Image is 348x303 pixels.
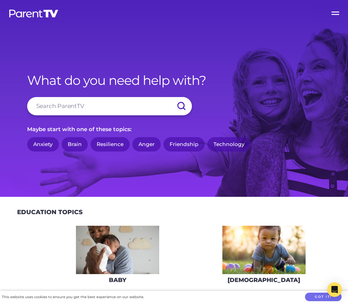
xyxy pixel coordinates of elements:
[27,73,321,88] h1: What do you need help with?
[76,226,159,274] img: AdobeStock_144860523-275x160.jpeg
[27,124,321,134] p: Maybe start with one of these topics:
[76,225,160,288] a: Baby
[163,137,205,151] a: Friendship
[27,97,192,115] input: Search ParentTV
[207,137,251,151] a: Technology
[91,137,130,151] a: Resilience
[170,97,192,115] input: Submit
[327,282,342,297] div: Open Intercom Messenger
[222,226,306,274] img: iStock-620709410-275x160.jpg
[62,137,88,151] a: Brain
[9,9,59,18] img: parenttv-logo-white.4c85aaf.svg
[27,137,59,151] a: Anxiety
[305,293,342,301] button: Got it!
[222,225,306,288] a: [DEMOGRAPHIC_DATA]
[228,277,300,284] h3: [DEMOGRAPHIC_DATA]
[109,277,126,284] h3: Baby
[17,208,83,216] h2: Education Topics
[132,137,161,151] a: Anger
[2,294,144,300] div: This website uses cookies to ensure you get the best experience on our website.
